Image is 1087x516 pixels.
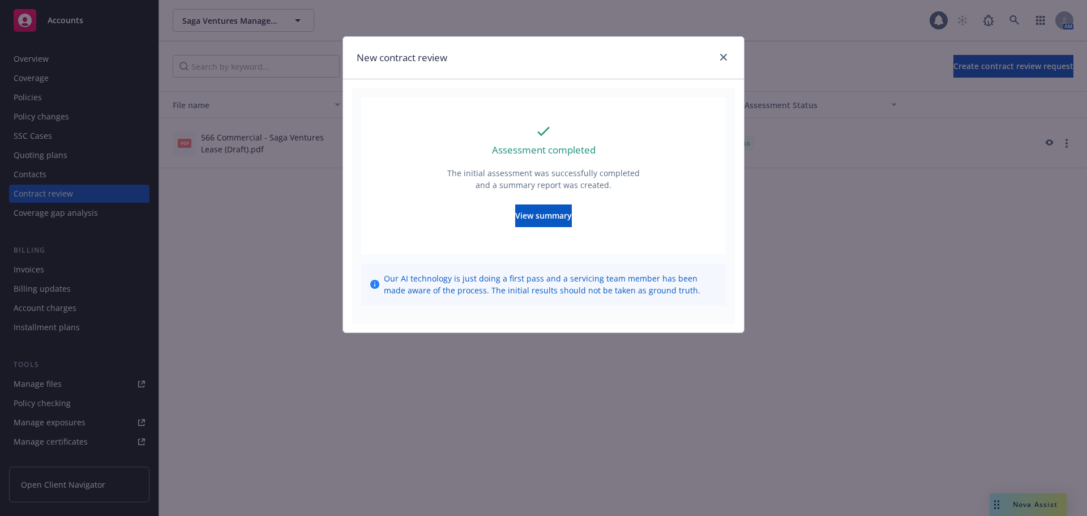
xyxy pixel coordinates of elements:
h1: New contract review [357,50,447,65]
a: close [717,50,730,64]
p: The initial assessment was successfully completed and a summary report was created. [446,167,641,191]
span: Our AI technology is just doing a first pass and a servicing team member has been made aware of t... [384,272,717,296]
button: View summary [515,204,572,227]
p: Assessment completed [492,143,596,157]
span: View summary [515,210,572,221]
